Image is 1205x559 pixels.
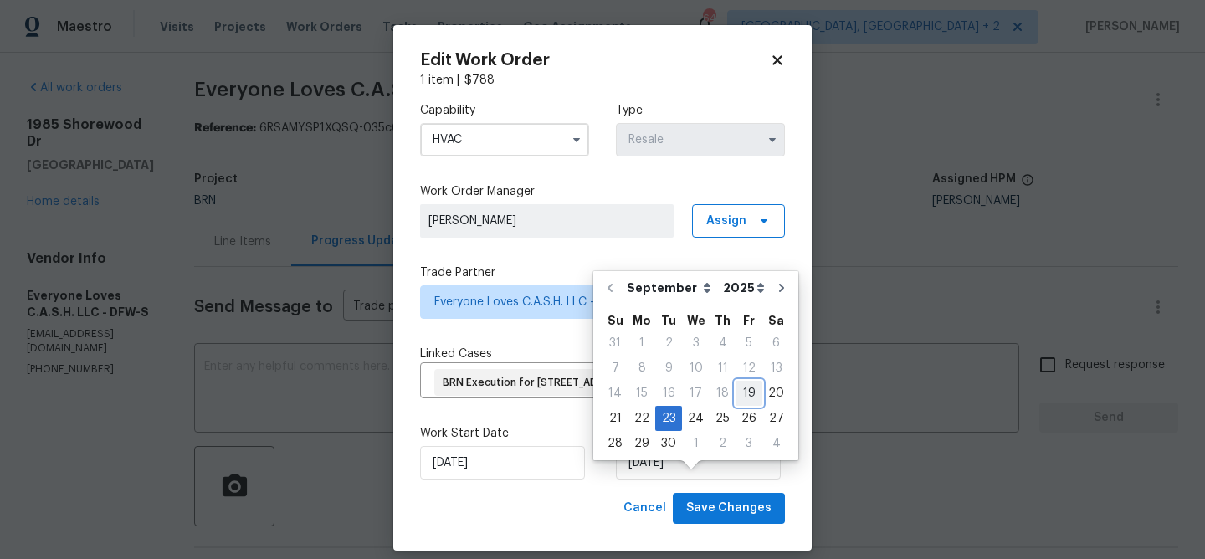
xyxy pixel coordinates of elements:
[673,493,785,524] button: Save Changes
[602,381,628,406] div: Sun Sep 14 2025
[655,331,682,355] div: 2
[428,213,665,229] span: [PERSON_NAME]
[602,331,628,356] div: Sun Aug 31 2025
[710,432,736,455] div: 2
[602,331,628,355] div: 31
[736,356,762,381] div: Fri Sep 12 2025
[710,356,736,380] div: 11
[602,356,628,380] div: 7
[617,493,673,524] button: Cancel
[628,381,655,406] div: Mon Sep 15 2025
[420,425,589,442] label: Work Start Date
[682,356,710,380] div: 10
[655,406,682,431] div: Tue Sep 23 2025
[655,356,682,381] div: Tue Sep 09 2025
[710,356,736,381] div: Thu Sep 11 2025
[736,431,762,456] div: Fri Oct 03 2025
[655,431,682,456] div: Tue Sep 30 2025
[655,382,682,405] div: 16
[434,369,654,396] div: BRN Execution for [STREET_ADDRESS]
[608,315,623,326] abbr: Sunday
[736,407,762,430] div: 26
[602,432,628,455] div: 28
[762,130,782,150] button: Show options
[655,381,682,406] div: Tue Sep 16 2025
[628,356,655,381] div: Mon Sep 08 2025
[682,406,710,431] div: Wed Sep 24 2025
[710,381,736,406] div: Thu Sep 18 2025
[682,331,710,355] div: 3
[567,130,587,150] button: Show options
[762,407,790,430] div: 27
[736,432,762,455] div: 3
[628,406,655,431] div: Mon Sep 22 2025
[628,432,655,455] div: 29
[736,331,762,356] div: Fri Sep 05 2025
[443,376,639,390] span: BRN Execution for [STREET_ADDRESS]
[655,331,682,356] div: Tue Sep 02 2025
[602,407,628,430] div: 21
[768,315,784,326] abbr: Saturday
[420,264,785,281] label: Trade Partner
[762,432,790,455] div: 4
[628,331,655,355] div: 1
[420,52,770,69] h2: Edit Work Order
[736,356,762,380] div: 12
[710,331,736,355] div: 4
[616,123,785,156] input: Select...
[736,382,762,405] div: 19
[682,382,710,405] div: 17
[769,271,794,305] button: Go to next month
[762,356,790,381] div: Sat Sep 13 2025
[710,406,736,431] div: Thu Sep 25 2025
[687,315,705,326] abbr: Wednesday
[628,407,655,430] div: 22
[762,356,790,380] div: 13
[719,275,769,300] select: Year
[628,431,655,456] div: Mon Sep 29 2025
[434,294,746,310] span: Everyone Loves C.A.S.H. LLC - DFW-S
[420,446,585,480] input: M/D/YYYY
[762,331,790,356] div: Sat Sep 06 2025
[602,431,628,456] div: Sun Sep 28 2025
[682,331,710,356] div: Wed Sep 03 2025
[602,356,628,381] div: Sun Sep 07 2025
[628,331,655,356] div: Mon Sep 01 2025
[616,102,785,119] label: Type
[682,431,710,456] div: Wed Oct 01 2025
[616,446,781,480] input: M/D/YYYY
[623,498,666,519] span: Cancel
[597,271,623,305] button: Go to previous month
[602,406,628,431] div: Sun Sep 21 2025
[655,356,682,380] div: 9
[736,381,762,406] div: Fri Sep 19 2025
[710,382,736,405] div: 18
[420,183,785,200] label: Work Order Manager
[420,123,589,156] input: Select...
[682,432,710,455] div: 1
[686,498,772,519] span: Save Changes
[661,315,676,326] abbr: Tuesday
[464,74,495,86] span: $ 788
[762,331,790,355] div: 6
[762,406,790,431] div: Sat Sep 27 2025
[710,331,736,356] div: Thu Sep 04 2025
[623,275,719,300] select: Month
[762,381,790,406] div: Sat Sep 20 2025
[762,431,790,456] div: Sat Oct 04 2025
[655,432,682,455] div: 30
[633,315,651,326] abbr: Monday
[420,346,492,362] span: Linked Cases
[706,213,746,229] span: Assign
[736,331,762,355] div: 5
[682,381,710,406] div: Wed Sep 17 2025
[710,407,736,430] div: 25
[628,382,655,405] div: 15
[602,382,628,405] div: 14
[715,315,731,326] abbr: Thursday
[420,72,785,89] div: 1 item |
[743,315,755,326] abbr: Friday
[710,431,736,456] div: Thu Oct 02 2025
[420,102,589,119] label: Capability
[762,382,790,405] div: 20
